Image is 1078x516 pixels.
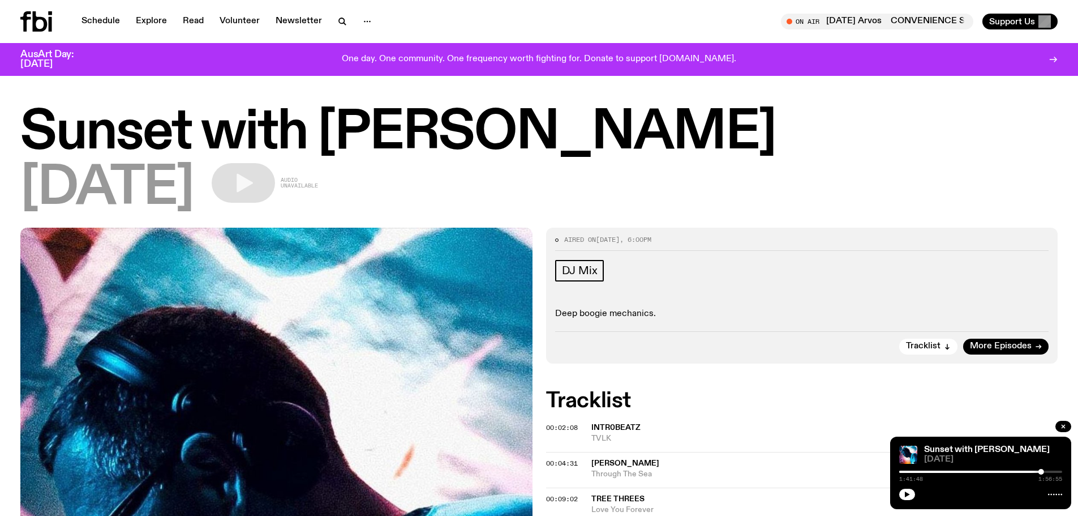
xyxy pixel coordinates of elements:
[213,14,267,29] a: Volunteer
[591,495,645,503] span: Tree Threes
[924,445,1050,454] a: Sunset with [PERSON_NAME]
[781,14,973,29] button: On AirCONVENIENCE STORE ++ THE RIONS x [DATE] ArvosCONVENIENCE STORE ++ THE RIONS x [DATE] Arvos
[546,391,1058,411] h2: Tracklist
[564,235,596,244] span: Aired on
[924,455,1062,464] span: [DATE]
[546,425,578,431] button: 00:02:08
[620,235,651,244] span: , 6:00pm
[1038,476,1062,482] span: 1:56:55
[906,342,940,351] span: Tracklist
[562,265,598,277] span: DJ Mix
[899,476,923,482] span: 1:41:48
[591,505,1058,515] span: Love You Forever
[342,54,736,65] p: One day. One community. One frequency worth fighting for. Donate to support [DOMAIN_NAME].
[281,177,318,189] span: Audio unavailable
[591,459,659,467] span: [PERSON_NAME]
[591,424,641,432] span: intr0beatz
[963,339,1049,355] a: More Episodes
[982,14,1058,29] button: Support Us
[596,235,620,244] span: [DATE]
[546,494,578,504] span: 00:09:02
[20,108,1058,159] h1: Sunset with [PERSON_NAME]
[591,433,1058,444] span: TVLK
[129,14,174,29] a: Explore
[546,460,578,467] button: 00:04:31
[176,14,211,29] a: Read
[546,459,578,468] span: 00:04:31
[555,260,604,282] a: DJ Mix
[75,14,127,29] a: Schedule
[546,496,578,502] button: 00:09:02
[269,14,329,29] a: Newsletter
[970,342,1032,351] span: More Episodes
[899,446,917,464] img: Simon Caldwell stands side on, looking downwards. He has headphones on. Behind him is a brightly ...
[20,163,194,214] span: [DATE]
[989,16,1035,27] span: Support Us
[20,50,93,69] h3: AusArt Day: [DATE]
[591,469,1058,480] span: Through The Sea
[555,309,1049,319] p: Deep boogie mechanics.
[546,423,578,432] span: 00:02:08
[899,339,957,355] button: Tracklist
